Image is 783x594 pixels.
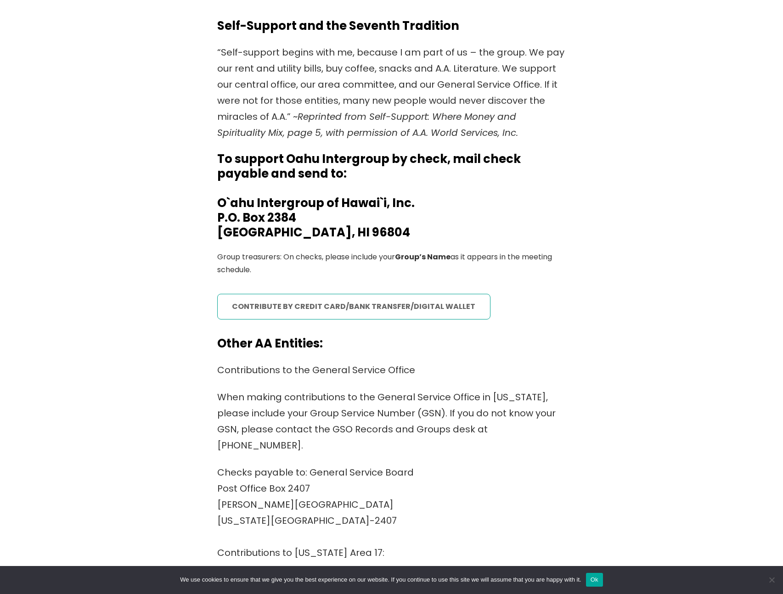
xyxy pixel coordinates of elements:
[767,575,776,584] span: No
[586,573,603,587] button: Ok
[217,110,518,139] em: Reprinted from Self-Support: Where Money and Spirituality Mix, page 5, with permission of A.A. Wo...
[217,362,566,378] p: Contributions to the General Service Office
[217,465,566,561] p: Checks payable to: General Service Board Post Office Box 2407 [PERSON_NAME][GEOGRAPHIC_DATA] [US_...
[217,19,566,34] h4: Self-Support and the Seventh Tradition
[217,322,566,351] h4: Other AA Entities:
[217,152,566,240] h4: To support Oahu Intergroup by check, mail check payable and send to: O`ahu Intergroup of Hawai`i,...
[180,575,581,584] span: We use cookies to ensure that we give you the best experience on our website. If you continue to ...
[217,251,566,276] p: Group treasurers: On checks, please include your as it appears in the meeting schedule.
[217,294,490,319] a: contribute by credit card/bank transfer/digital wallet
[395,252,451,262] strong: Group’s Name
[217,45,566,141] p: “Self-support begins with me, because I am part of us – the group. We pay our rent and utility bi...
[217,389,566,454] p: When making contributions to the General Service Office in [US_STATE], please include your Group ...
